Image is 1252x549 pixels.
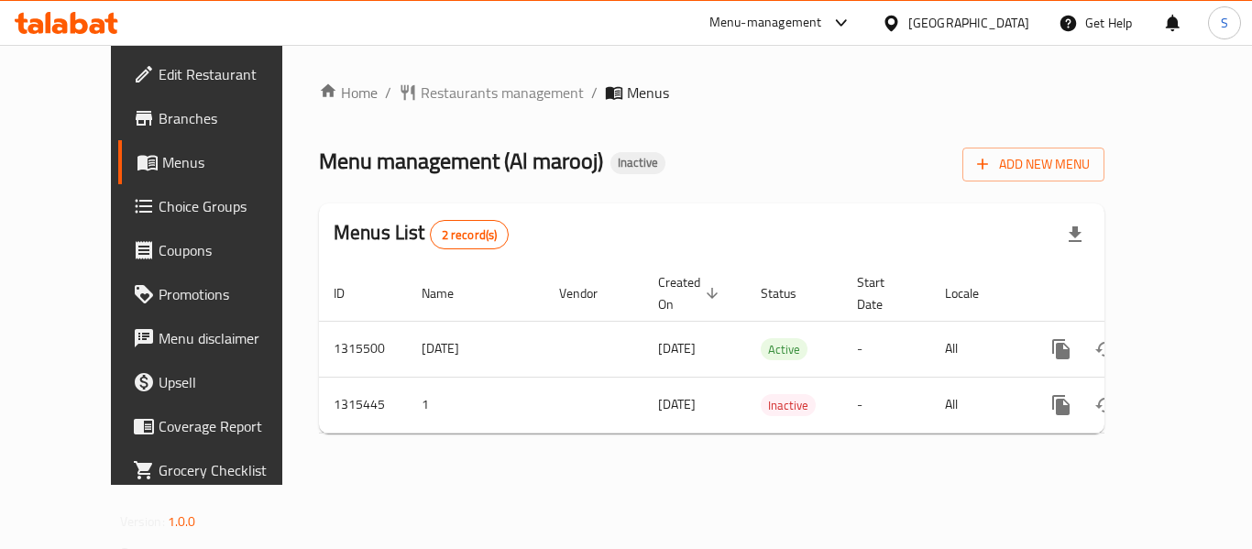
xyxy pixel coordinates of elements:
[945,282,1003,304] span: Locale
[118,96,320,140] a: Branches
[930,377,1025,433] td: All
[159,327,305,349] span: Menu disclaimer
[319,82,378,104] a: Home
[1083,383,1127,427] button: Change Status
[610,152,665,174] div: Inactive
[118,272,320,316] a: Promotions
[162,151,305,173] span: Menus
[658,392,696,416] span: [DATE]
[319,377,407,433] td: 1315445
[962,148,1104,181] button: Add New Menu
[1053,213,1097,257] div: Export file
[591,82,598,104] li: /
[761,339,807,360] span: Active
[407,321,544,377] td: [DATE]
[159,459,305,481] span: Grocery Checklist
[407,377,544,433] td: 1
[334,282,368,304] span: ID
[658,336,696,360] span: [DATE]
[1083,327,1127,371] button: Change Status
[627,82,669,104] span: Menus
[1221,13,1228,33] span: S
[709,12,822,34] div: Menu-management
[1039,327,1083,371] button: more
[842,377,930,433] td: -
[319,82,1104,104] nav: breadcrumb
[761,338,807,360] div: Active
[610,155,665,170] span: Inactive
[857,271,908,315] span: Start Date
[118,140,320,184] a: Menus
[118,360,320,404] a: Upsell
[431,226,509,244] span: 2 record(s)
[319,140,603,181] span: Menu management ( Al marooj )
[120,510,165,533] span: Version:
[118,184,320,228] a: Choice Groups
[319,266,1230,434] table: enhanced table
[930,321,1025,377] td: All
[118,404,320,448] a: Coverage Report
[761,282,820,304] span: Status
[159,371,305,393] span: Upsell
[908,13,1029,33] div: [GEOGRAPHIC_DATA]
[1025,266,1230,322] th: Actions
[421,82,584,104] span: Restaurants management
[159,107,305,129] span: Branches
[1039,383,1083,427] button: more
[118,228,320,272] a: Coupons
[658,271,724,315] span: Created On
[118,52,320,96] a: Edit Restaurant
[118,448,320,492] a: Grocery Checklist
[422,282,478,304] span: Name
[385,82,391,104] li: /
[842,321,930,377] td: -
[761,394,816,416] div: Inactive
[159,283,305,305] span: Promotions
[559,282,621,304] span: Vendor
[168,510,196,533] span: 1.0.0
[319,321,407,377] td: 1315500
[334,219,509,249] h2: Menus List
[159,239,305,261] span: Coupons
[399,82,584,104] a: Restaurants management
[761,395,816,416] span: Inactive
[159,63,305,85] span: Edit Restaurant
[159,195,305,217] span: Choice Groups
[977,153,1090,176] span: Add New Menu
[430,220,510,249] div: Total records count
[118,316,320,360] a: Menu disclaimer
[159,415,305,437] span: Coverage Report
